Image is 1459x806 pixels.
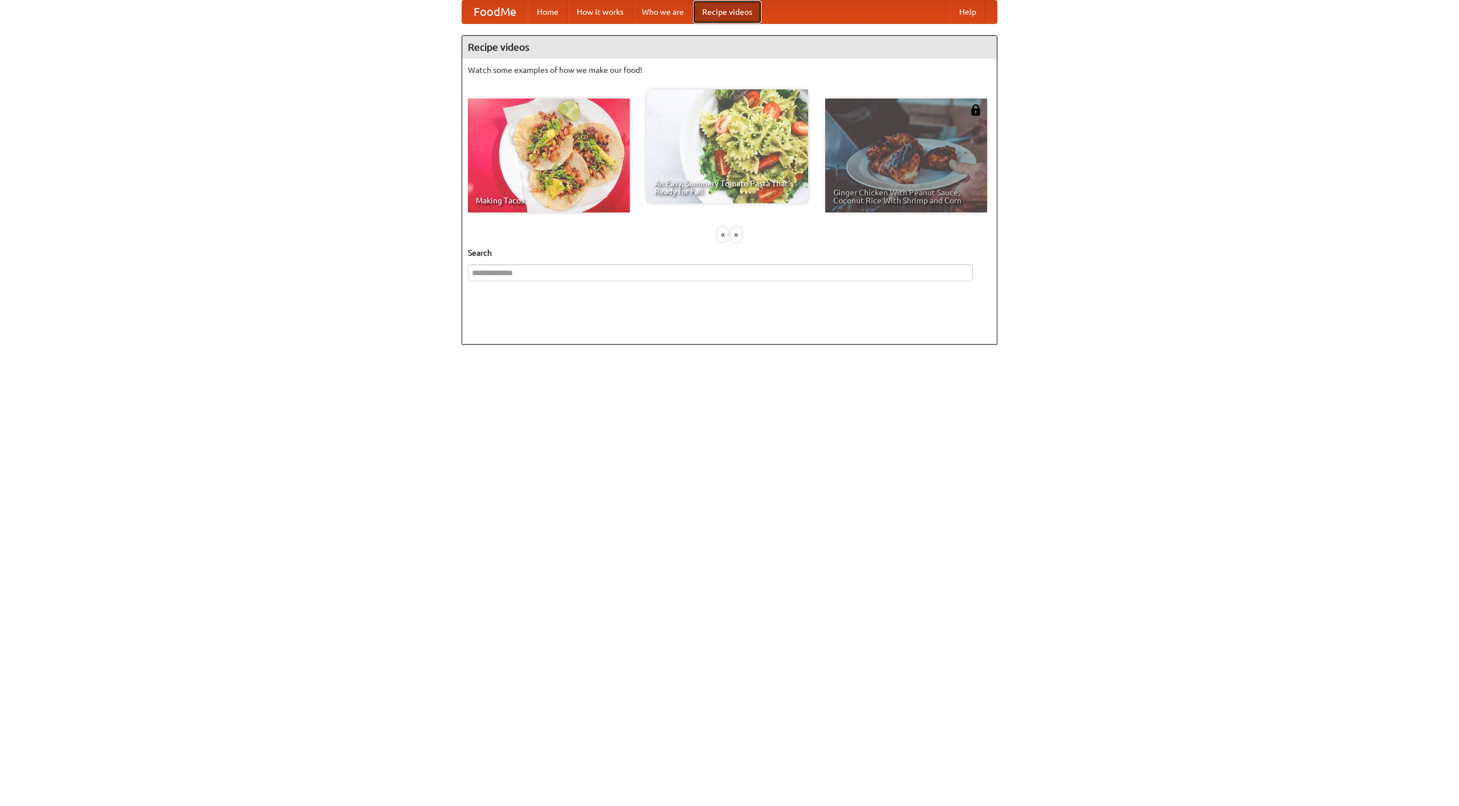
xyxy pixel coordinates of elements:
p: Watch some examples of how we make our food! [468,64,991,76]
div: » [731,227,741,242]
a: Help [950,1,985,23]
a: FoodMe [462,1,528,23]
a: An Easy, Summery Tomato Pasta That's Ready for Fall [646,89,808,203]
a: Who we are [633,1,693,23]
div: « [718,227,728,242]
a: Home [528,1,568,23]
a: How it works [568,1,633,23]
img: 483408.png [970,104,981,116]
span: An Easy, Summery Tomato Pasta That's Ready for Fall [654,179,800,195]
h4: Recipe videos [462,36,997,59]
a: Recipe videos [693,1,761,23]
a: Making Tacos [468,99,630,212]
h5: Search [468,247,991,259]
span: Making Tacos [476,197,622,204]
